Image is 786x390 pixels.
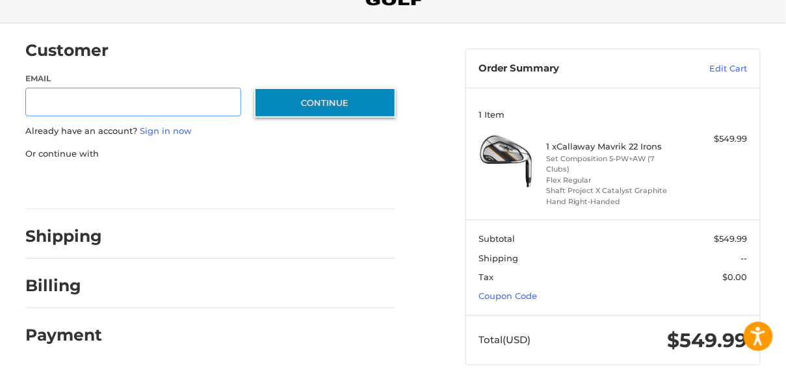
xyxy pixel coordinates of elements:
h3: Order Summary [479,62,662,75]
li: Shaft Project X Catalyst Graphite [546,185,677,196]
a: Edit Cart [662,62,748,75]
span: Shipping [479,253,519,263]
iframe: Google Customer Reviews [679,355,786,390]
h3: 1 Item [479,109,748,120]
h4: 1 x Callaway Mavrik 22 Irons [546,141,677,151]
h2: Payment [25,325,102,345]
span: $0.00 [723,272,748,282]
iframe: PayPal-paypal [21,173,119,196]
h2: Billing [25,276,101,296]
li: Set Composition 5-PW+AW (7 Clubs) [546,153,677,175]
button: Continue [254,88,396,118]
span: $549.99 [714,233,748,244]
label: Email [25,73,241,84]
span: Subtotal [479,233,516,244]
li: Flex Regular [546,175,677,186]
span: -- [741,253,748,263]
span: $549.99 [668,328,748,352]
iframe: PayPal-paylater [131,173,229,196]
span: Tax [479,272,494,282]
a: Sign in now [140,125,192,136]
li: Hand Right-Handed [546,196,677,207]
h2: Shipping [25,226,102,246]
span: Total (USD) [479,333,531,346]
p: Already have an account? [25,125,395,138]
div: $549.99 [680,133,747,146]
iframe: PayPal-venmo [242,173,339,196]
a: Coupon Code [479,291,538,301]
h2: Customer [25,40,109,60]
p: Or continue with [25,148,395,161]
